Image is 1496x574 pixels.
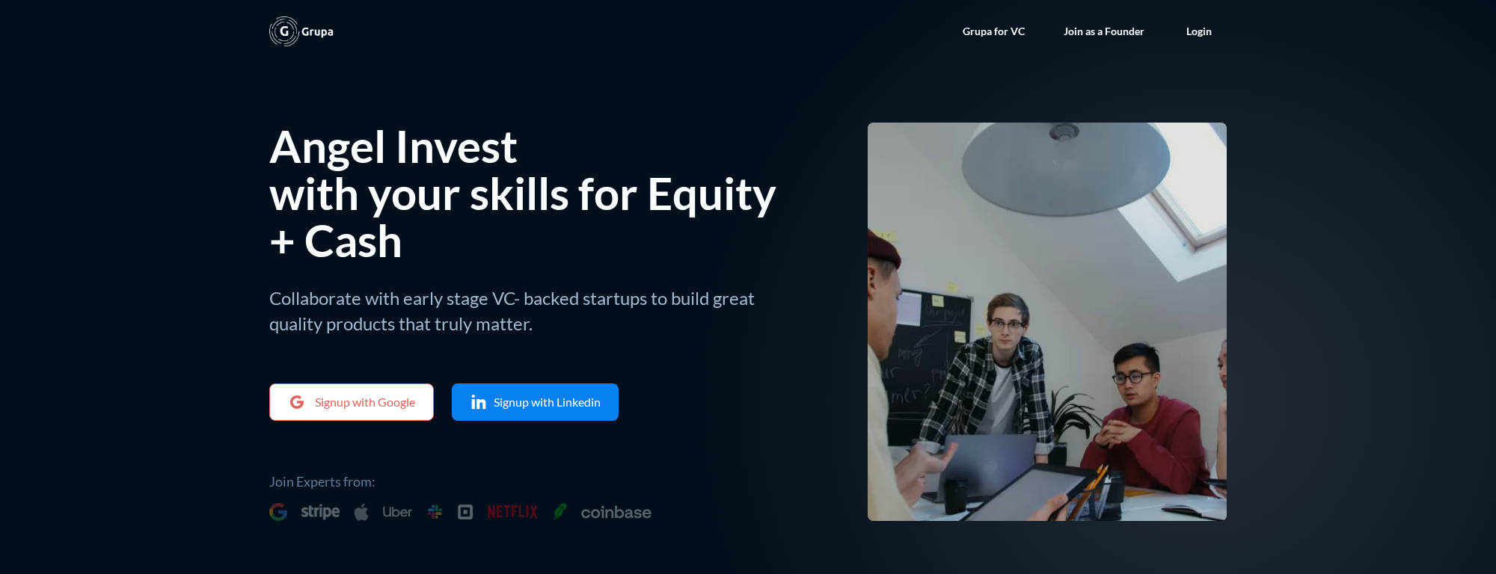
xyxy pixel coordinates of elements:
[269,469,796,491] p: Join Experts from:
[269,383,434,421] a: Signup with Google
[315,395,415,410] div: Signup with Google
[494,395,601,410] div: Signup with Linkedin
[948,9,1040,54] a: Grupa for VC
[269,282,796,336] p: Collaborate with early stage VC- backed startups to build great quality products that truly matter.
[1171,9,1227,54] a: Login
[1049,9,1159,54] a: Join as a Founder
[452,383,619,421] a: Signup with Linkedin
[269,119,776,267] h1: Angel Invest with your skills for Equity + Cash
